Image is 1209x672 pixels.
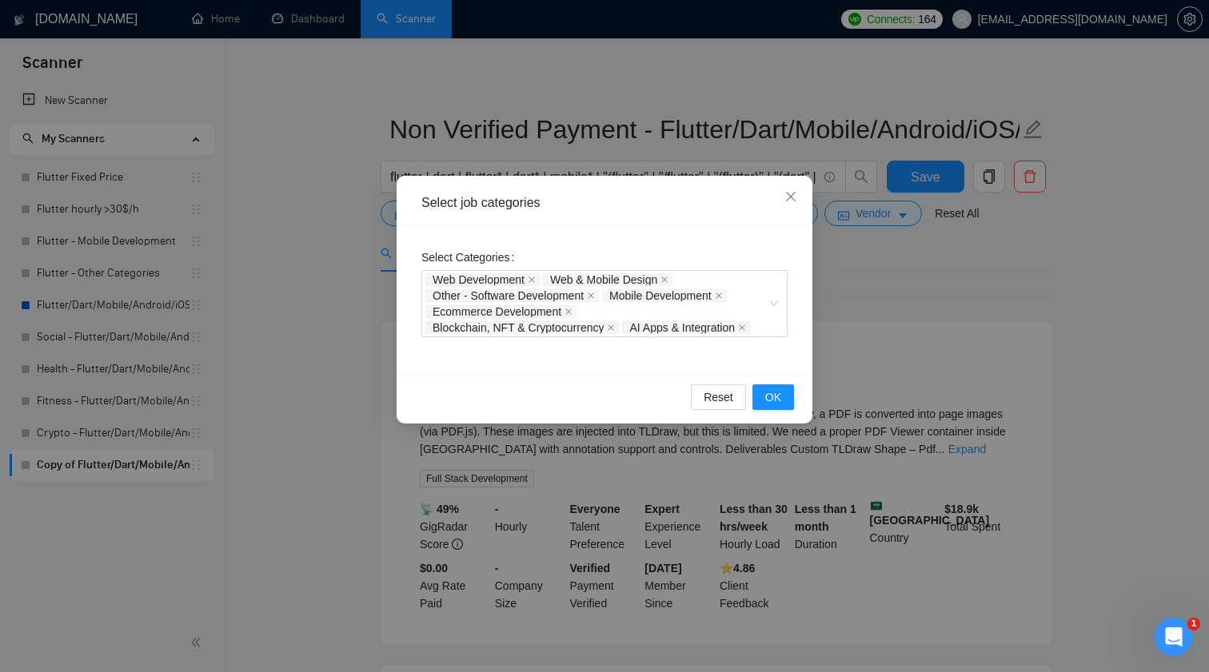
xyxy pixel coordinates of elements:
span: close [784,190,797,203]
div: Select job categories [421,194,788,212]
span: close [528,276,536,284]
span: close [715,292,723,300]
iframe: Intercom live chat [1155,618,1193,656]
span: OK [765,388,781,406]
label: Select Categories [421,245,521,270]
span: Mobile Development [602,289,727,302]
span: Web & Mobile Design [543,273,672,286]
span: Blockchain, NFT & Cryptocurrency [433,322,604,333]
span: 1 [1187,618,1200,630]
span: Ecommerce Development [433,306,561,317]
span: Other - Software Development [425,289,599,302]
button: Reset [691,384,746,410]
span: Web Development [425,273,540,286]
span: AI Apps & Integration [629,322,735,333]
span: Blockchain, NFT & Cryptocurrency [425,321,619,334]
span: close [660,276,668,284]
button: OK [752,384,794,410]
span: Web Development [433,274,525,285]
span: Web & Mobile Design [550,274,657,285]
span: AI Apps & Integration [622,321,750,334]
span: close [738,324,746,332]
span: Ecommerce Development [425,305,577,318]
span: Reset [704,388,733,406]
span: Other - Software Development [433,290,584,301]
span: Mobile Development [609,290,712,301]
button: Close [769,176,812,219]
span: close [565,308,573,316]
span: close [607,324,615,332]
span: close [587,292,595,300]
